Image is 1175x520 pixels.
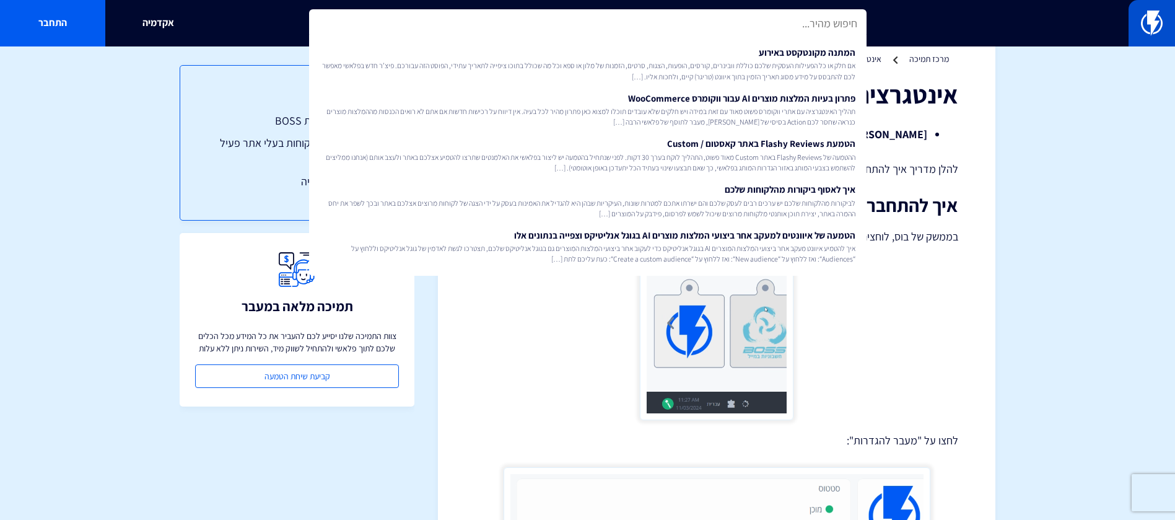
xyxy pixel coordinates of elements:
p: לחצו על "מעבר להגדרות": [475,433,958,449]
span: ההטמעה של Flashy Reviews באתר Custom מאוד פשוט, התהליך לוקח בערך 30 דקות. לפני שנתחיל בהטמעה יש ל... [320,152,855,173]
span: לביקורות מהלקוחות שלכם יש ערכים רבים לעסק שלכם והם ישרתו אתכם למטרות שונות, העיקריות שבהן היא להג... [320,198,855,219]
p: צוות התמיכה שלנו יסייע לכם להעביר את כל המידע מכל הכלים שלכם לתוך פלאשי ולהתחיל לשווק מיד, השירות... [195,330,399,355]
a: הטמעת Flashy Reviews באתר קאסטום / Customההטמעה של Flashy Reviews באתר Custom מאוד פשוט, התהליך ל... [315,132,860,178]
a: הסבר עבור חיבור לקוחות בעלי אתר פעיל לפלאשי [205,135,389,167]
a: קביעת שיחת הטמעה [195,364,399,388]
a: המתנה מקונטקסט באירועאם חלק או כל הפעילות העסקית שלכם כוללת וובינרים, קורסים, הופעות, הצגות, סרטי... [315,41,860,87]
span: אם חלק או כל הפעילות העסקית שלכם כוללת וובינרים, קורסים, הופעות, הצגות, סרטים, הזמנות של מלון או ... [320,60,855,81]
span: תהליך האינטגרציה עם אתרי ווקומרס פשוט מאוד עם זאת במידה ויש חלקים שלא עובדים תוכלו למצוא כאן פתרו... [320,106,855,127]
a: איך להתחבר לקופות BOSS [205,113,389,129]
a: הטמעה של איוונטים למעקב אחר ביצועי המלצות מוצרים AI בגוגל אנליטיקס וצפייה בנתונים אלואיך להטמיע א... [315,224,860,270]
input: חיפוש מהיר... [309,9,867,38]
a: מידע על האינטגרציה [205,174,389,190]
a: מרכז תמיכה [909,53,949,64]
a: פתרון בעיות המלצות מוצרים AI עבור ווקומרס WooCommerceתהליך האינטגרציה עם אתרי ווקומרס פשוט מאוד ע... [315,87,860,133]
a: איך לאסוף ביקורות מהלקוחות שלכםלביקורות מהלקוחות שלכם יש ערכים רבים לעסק שלכם והם ישרתו אתכם למטר... [315,178,860,224]
h3: תוכן [205,90,389,107]
span: איך להטמיע איוונט מעקב אחר ביצועי המלצות המוצרים AI בגוגל אנליטיקס כדי לעקוב אחר ביצועי המלצות המ... [320,243,855,264]
h3: תמיכה מלאה במעבר [242,299,353,314]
